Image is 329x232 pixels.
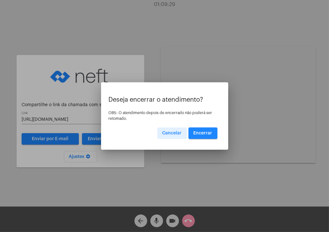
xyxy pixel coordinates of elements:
[162,131,182,135] span: Cancelar
[188,127,217,139] button: Encerrar
[109,111,212,120] span: OBS: O atendimento depois de encerrado não poderá ser retomado.
[194,131,212,135] span: Encerrar
[157,127,187,139] button: Cancelar
[109,96,221,103] p: Deseja encerrar o atendimento?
